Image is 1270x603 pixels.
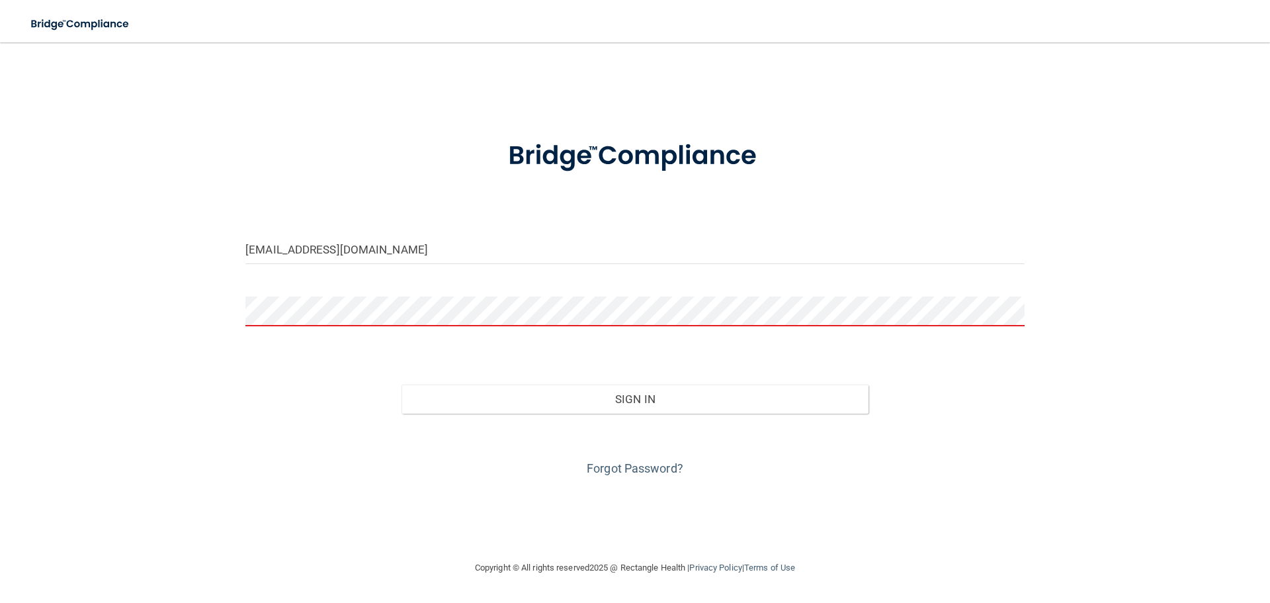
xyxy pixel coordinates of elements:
button: Sign In [402,385,869,414]
div: Copyright © All rights reserved 2025 @ Rectangle Health | | [394,547,876,589]
img: bridge_compliance_login_screen.278c3ca4.svg [20,11,142,38]
a: Forgot Password? [587,461,683,475]
input: Email [245,234,1025,264]
a: Terms of Use [744,563,795,573]
img: bridge_compliance_login_screen.278c3ca4.svg [481,122,789,191]
a: Privacy Policy [689,563,741,573]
